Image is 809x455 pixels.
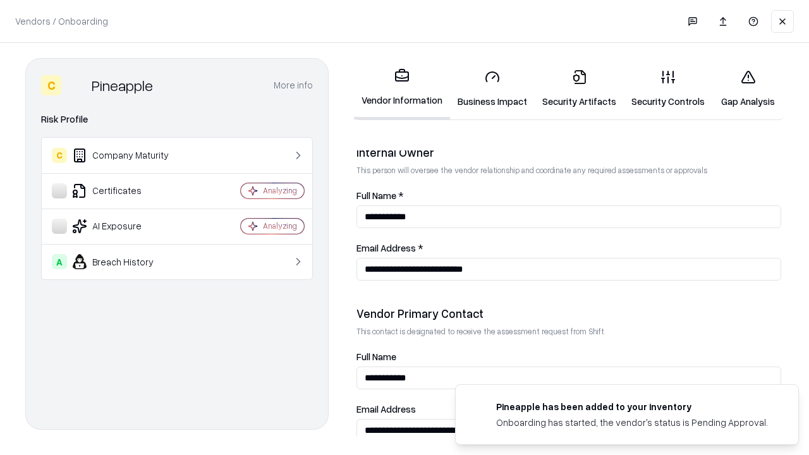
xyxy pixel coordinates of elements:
div: Analyzing [263,221,297,231]
div: Analyzing [263,185,297,196]
div: Company Maturity [52,148,203,163]
p: This contact is designated to receive the assessment request from Shift [356,326,781,337]
label: Email Address * [356,243,781,253]
p: Vendors / Onboarding [15,15,108,28]
a: Business Impact [450,59,535,118]
div: A [52,254,67,269]
img: pineappleenergy.com [471,400,486,415]
div: C [52,148,67,163]
img: Pineapple [66,75,87,95]
div: Internal Owner [356,145,781,160]
div: Pineapple [92,75,153,95]
a: Gap Analysis [712,59,784,118]
label: Email Address [356,404,781,414]
div: Vendor Primary Contact [356,306,781,321]
a: Vendor Information [354,58,450,119]
div: Breach History [52,254,203,269]
div: C [41,75,61,95]
label: Full Name [356,352,781,361]
a: Security Controls [624,59,712,118]
div: Risk Profile [41,112,313,127]
p: This person will oversee the vendor relationship and coordinate any required assessments or appro... [356,165,781,176]
a: Security Artifacts [535,59,624,118]
div: Onboarding has started, the vendor's status is Pending Approval. [496,416,768,429]
div: Pineapple has been added to your inventory [496,400,768,413]
button: More info [274,74,313,97]
label: Full Name * [356,191,781,200]
div: Certificates [52,183,203,198]
div: AI Exposure [52,219,203,234]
